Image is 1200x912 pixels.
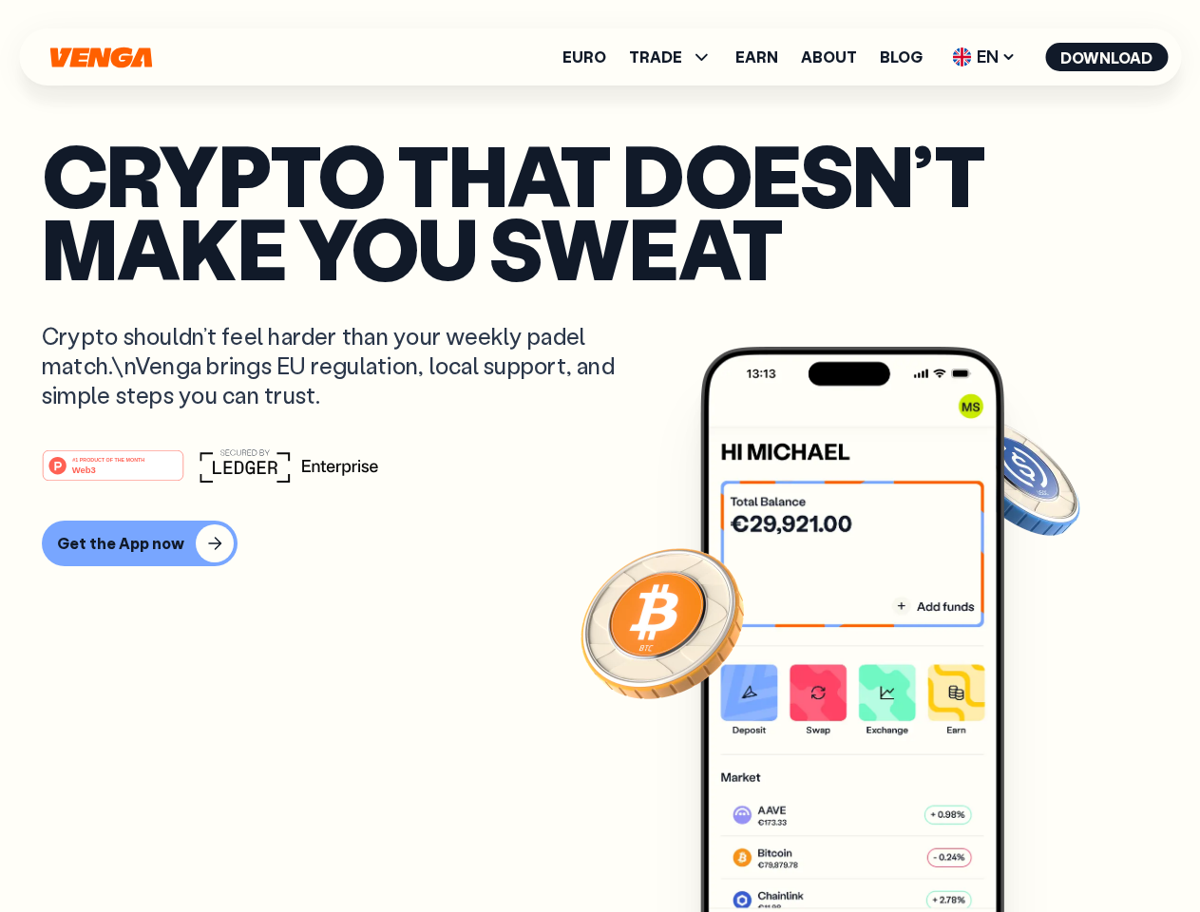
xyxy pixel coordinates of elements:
a: About [801,49,857,65]
button: Get the App now [42,521,238,566]
tspan: Web3 [72,464,96,474]
p: Crypto that doesn’t make you sweat [42,138,1158,283]
tspan: #1 PRODUCT OF THE MONTH [72,456,144,462]
img: Bitcoin [577,537,748,708]
span: TRADE [629,49,682,65]
p: Crypto shouldn’t feel harder than your weekly padel match.\nVenga brings EU regulation, local sup... [42,321,642,410]
img: USDC coin [947,408,1084,545]
a: Get the App now [42,521,1158,566]
div: Get the App now [57,534,184,553]
a: Earn [735,49,778,65]
img: flag-uk [952,47,971,66]
svg: Home [48,47,154,68]
a: Blog [880,49,923,65]
a: Euro [562,49,606,65]
button: Download [1045,43,1168,71]
span: TRADE [629,46,713,68]
a: #1 PRODUCT OF THE MONTHWeb3 [42,461,184,485]
span: EN [945,42,1022,72]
